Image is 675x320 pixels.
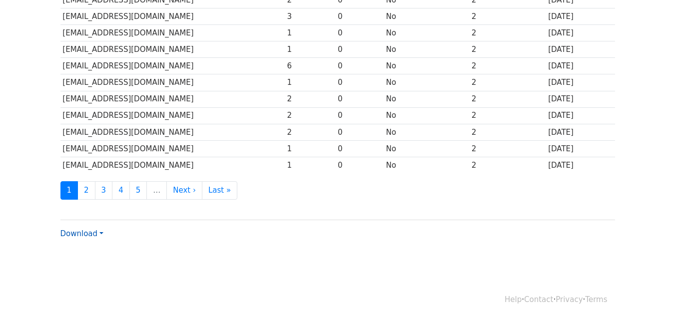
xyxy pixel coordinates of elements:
td: [EMAIL_ADDRESS][DOMAIN_NAME] [60,41,285,58]
a: 1 [60,181,78,200]
td: [EMAIL_ADDRESS][DOMAIN_NAME] [60,8,285,25]
td: 0 [335,74,384,91]
td: [DATE] [546,25,615,41]
td: 0 [335,107,384,124]
td: [DATE] [546,8,615,25]
td: [DATE] [546,107,615,124]
td: No [384,8,469,25]
td: 1 [285,157,335,173]
td: 2 [469,91,546,107]
td: [DATE] [546,41,615,58]
a: Contact [524,295,553,304]
td: 2 [469,124,546,140]
td: 2 [285,91,335,107]
td: 0 [335,157,384,173]
td: 2 [285,107,335,124]
td: [DATE] [546,91,615,107]
td: 0 [335,58,384,74]
td: 0 [335,140,384,157]
td: 1 [285,41,335,58]
a: Last » [202,181,237,200]
td: [EMAIL_ADDRESS][DOMAIN_NAME] [60,140,285,157]
td: No [384,140,469,157]
td: [DATE] [546,157,615,173]
td: 6 [285,58,335,74]
td: 2 [469,41,546,58]
td: [DATE] [546,58,615,74]
td: 3 [285,8,335,25]
a: Download [60,229,103,238]
td: [EMAIL_ADDRESS][DOMAIN_NAME] [60,25,285,41]
td: 2 [469,107,546,124]
td: No [384,25,469,41]
td: No [384,124,469,140]
td: No [384,41,469,58]
td: 2 [469,25,546,41]
td: No [384,107,469,124]
td: No [384,157,469,173]
td: 2 [285,124,335,140]
a: 5 [129,181,147,200]
td: 2 [469,8,546,25]
td: [EMAIL_ADDRESS][DOMAIN_NAME] [60,124,285,140]
td: 0 [335,25,384,41]
td: [EMAIL_ADDRESS][DOMAIN_NAME] [60,58,285,74]
td: 1 [285,74,335,91]
td: [DATE] [546,140,615,157]
td: No [384,91,469,107]
td: 2 [469,74,546,91]
td: 0 [335,41,384,58]
td: 1 [285,25,335,41]
td: [EMAIL_ADDRESS][DOMAIN_NAME] [60,91,285,107]
td: 0 [335,8,384,25]
a: Help [505,295,522,304]
a: 3 [95,181,113,200]
td: 1 [285,140,335,157]
td: 2 [469,140,546,157]
a: 2 [77,181,95,200]
iframe: Chat Widget [625,272,675,320]
a: Next › [166,181,202,200]
td: [EMAIL_ADDRESS][DOMAIN_NAME] [60,74,285,91]
a: 4 [112,181,130,200]
td: 0 [335,91,384,107]
td: No [384,58,469,74]
a: Privacy [556,295,583,304]
td: [DATE] [546,124,615,140]
td: [EMAIL_ADDRESS][DOMAIN_NAME] [60,107,285,124]
td: 2 [469,58,546,74]
a: Terms [585,295,607,304]
td: [DATE] [546,74,615,91]
td: 2 [469,157,546,173]
td: 0 [335,124,384,140]
td: No [384,74,469,91]
td: [EMAIL_ADDRESS][DOMAIN_NAME] [60,157,285,173]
